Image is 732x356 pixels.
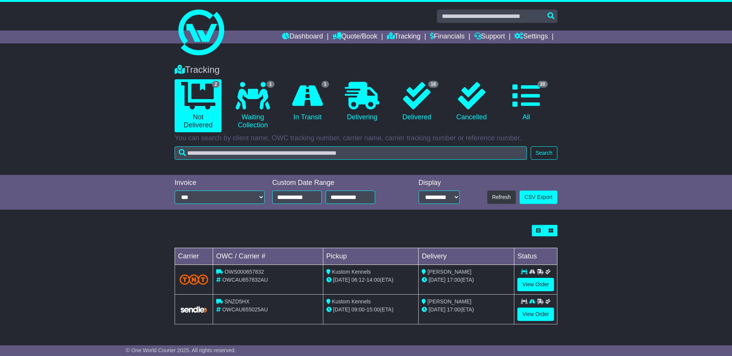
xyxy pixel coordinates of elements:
a: Quote/Book [332,30,377,43]
a: Delivering [339,79,385,124]
a: Tracking [387,30,421,43]
p: You can search by client name, OWC tracking number, carrier name, carrier tracking number or refe... [175,134,557,143]
div: (ETA) [422,276,511,284]
span: 15:00 [366,306,380,313]
td: OWC / Carrier # [213,248,323,265]
div: Tracking [171,64,561,75]
td: Status [514,248,557,265]
span: Kustom Kennels [332,298,371,305]
span: OWCAU657832AU [222,277,268,283]
span: OWS000657832 [225,269,264,275]
span: 18 [428,81,438,88]
div: Invoice [175,179,265,187]
span: SNZD5HX [225,298,249,305]
td: Carrier [175,248,213,265]
div: Display [419,179,460,187]
a: 20 All [503,79,550,124]
span: OWCAU655025AU [222,306,268,313]
div: Custom Date Range [272,179,395,187]
span: 06:12 [352,277,365,283]
span: [PERSON_NAME] [427,298,471,305]
span: 17:00 [447,277,460,283]
a: 2 Not Delivered [175,79,222,132]
span: [DATE] [333,306,350,313]
a: 1 Waiting Collection [229,79,276,132]
span: Kustom Kennels [332,269,371,275]
a: Financials [430,30,465,43]
a: 1 In Transit [284,79,331,124]
span: [DATE] [429,306,445,313]
span: [DATE] [333,277,350,283]
span: 17:00 [447,306,460,313]
a: Dashboard [282,30,323,43]
div: (ETA) [422,306,511,314]
a: View Order [517,308,554,321]
span: © One World Courier 2025. All rights reserved. [126,347,236,353]
a: View Order [517,278,554,291]
button: Search [531,146,557,160]
span: [DATE] [429,277,445,283]
img: TNT_Domestic.png [180,274,208,285]
span: 2 [212,81,220,88]
span: 09:00 [352,306,365,313]
a: Cancelled [448,79,495,124]
a: Support [474,30,505,43]
span: 20 [538,81,548,88]
td: Delivery [419,248,514,265]
a: CSV Export [520,191,557,204]
div: - (ETA) [326,276,416,284]
span: 1 [321,81,329,88]
a: Settings [514,30,548,43]
button: Refresh [487,191,516,204]
span: 14:00 [366,277,380,283]
a: 18 Delivered [393,79,440,124]
div: - (ETA) [326,306,416,314]
span: [PERSON_NAME] [427,269,471,275]
span: 1 [266,81,274,88]
img: GetCarrierServiceLogo [180,306,208,314]
td: Pickup [323,248,419,265]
